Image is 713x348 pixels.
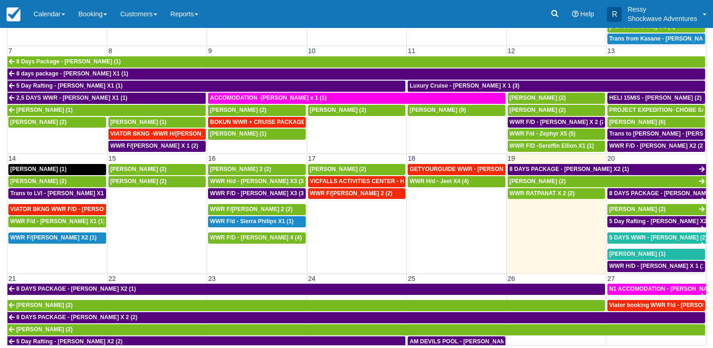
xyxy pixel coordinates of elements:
span: 15 [108,155,117,162]
a: [PERSON_NAME] (1) [8,164,106,175]
a: [PERSON_NAME] (2) [108,164,206,175]
a: [PERSON_NAME] (1) [108,117,206,128]
a: [PERSON_NAME] (9) [408,105,505,116]
a: VIATOR BKNG WWR F/D - [PERSON_NAME] X 1 (1) [8,204,106,215]
span: 24 [307,275,316,282]
span: [PERSON_NAME] (2) [110,178,167,184]
span: WWR F/d - Zephyr X5 (5) [510,130,576,137]
span: Trans to LVI - [PERSON_NAME] X1 (1) [10,190,112,197]
span: 19 [507,155,516,162]
a: BOKUN WWR + CRUISE PACKAGE - [PERSON_NAME] South X 2 (2) [208,117,305,128]
a: [PERSON_NAME] (2) [508,176,706,187]
span: 18 [407,155,416,162]
span: [PERSON_NAME] (2) [609,206,666,212]
span: 25 [407,275,416,282]
span: WWR F/d - [PERSON_NAME] X1 (1) [10,218,105,225]
a: Trans to LVI - [PERSON_NAME] X1 (1) [8,188,106,199]
a: [PERSON_NAME] (1) [607,249,705,260]
span: 8 Days Package - [PERSON_NAME] (1) [16,58,121,65]
a: WWR H/d - Jeet X4 (4) [408,176,505,187]
a: WWR F/d - Sierra Philips X1 (1) [208,216,305,227]
span: WWR F/d - Sierra Philips X1 (1) [210,218,293,225]
a: WWR F/D -Seraffin Ellion X1 (1) [508,141,605,152]
a: [PERSON_NAME] (2) [508,105,605,116]
a: WWR F/[PERSON_NAME] 2 (2) [308,188,405,199]
a: 8 DAYS PACKAGE - [PERSON_NAME] X2 (1) [7,284,605,295]
span: [PERSON_NAME] (1) [110,119,167,125]
span: 27 [606,275,616,282]
span: VIATOR BKNG WWR F/D - [PERSON_NAME] X 1 (1) [10,206,148,212]
a: [PERSON_NAME] (6) [607,117,705,128]
span: [PERSON_NAME] (2) [16,326,73,333]
span: [PERSON_NAME] (2) [110,166,167,172]
a: Luxury Cruise - [PERSON_NAME] X 1 (3) [408,81,705,92]
span: 5 Day Rafting - [PERSON_NAME] X2 (2) [16,338,122,345]
span: [PERSON_NAME] (2) [510,107,566,113]
span: 12 [507,47,516,55]
span: 5 DAYS WWR - [PERSON_NAME] (2) [609,234,707,241]
a: [PERSON_NAME] 2 (2) [208,164,305,175]
span: WWR F/D - [PERSON_NAME] X3 (3) [210,190,305,197]
a: [PERSON_NAME] (2) [7,324,705,335]
p: Shockwave Adventures [627,14,697,23]
span: 2,5 DAYS WWR - [PERSON_NAME] X1 (1) [16,95,128,101]
span: GETYOURGUIDE WWR - [PERSON_NAME] X 9 (9) [410,166,544,172]
a: WWR H/d - [PERSON_NAME] X3 (3) [208,176,305,187]
span: 10 [307,47,316,55]
span: WWR RATPANAT X 2 (2) [510,190,575,197]
a: Trans from Kasane - [PERSON_NAME] X4 (4) [607,34,705,45]
span: 8 DAYS PACKAGE - [PERSON_NAME] X2 (1) [510,166,629,172]
span: 8 DAYS PACKAGE - [PERSON_NAME] X 2 (2) [16,314,137,321]
span: [PERSON_NAME] (2) [210,107,266,113]
span: [PERSON_NAME] (2) [510,178,566,184]
a: ACCOMODATION -[PERSON_NAME] x 1 (1) [208,93,505,104]
a: [PERSON_NAME] (1) [208,129,305,140]
a: PROJECT EXPEDITION- CHOBE SAFARI - [GEOGRAPHIC_DATA][PERSON_NAME] 2 (2) [607,105,705,116]
a: 5 DAYS WWR - [PERSON_NAME] (2) [607,232,706,244]
span: 22 [108,275,117,282]
a: Trans to [PERSON_NAME] - [PERSON_NAME] X 1 (2) [607,129,705,140]
span: [PERSON_NAME] (2) [10,178,67,184]
a: HELI 15MIS - [PERSON_NAME] (2) [607,93,705,104]
span: WWR F/D -Seraffin Ellion X1 (1) [510,143,594,149]
span: [PERSON_NAME] (2) [10,119,67,125]
span: 16 [207,155,216,162]
a: VICFALLS ACTIVITIES CENTER - HELICOPTER -[PERSON_NAME] X 4 (4) [308,176,405,187]
a: WWR F/D - [PERSON_NAME] X 2 (2) [508,117,605,128]
a: 5 Day Rafting - [PERSON_NAME] X2 (2) [607,216,706,227]
a: Viator booking WWR F/d - [PERSON_NAME] 3 (3) [607,300,705,311]
a: WWR F/d - Zephyr X5 (5) [508,129,605,140]
span: 13 [606,47,616,55]
a: 5 Day Rafting - [PERSON_NAME] X2 (2) [7,336,405,348]
a: WWR F/[PERSON_NAME] X 1 (2) [108,141,206,152]
span: WWR H/d - Jeet X4 (4) [410,178,469,184]
span: VIATOR BKNG -WWR H/[PERSON_NAME] X 2 (2) [110,130,242,137]
span: [PERSON_NAME] (2) [510,95,566,101]
img: checkfront-main-nav-mini-logo.png [7,7,20,21]
i: Help [572,11,578,17]
a: [PERSON_NAME] (2) [308,105,405,116]
span: 8 [108,47,113,55]
a: [PERSON_NAME] (2) [607,204,706,215]
span: [PERSON_NAME] (2) [310,107,366,113]
span: WWR F/D - [PERSON_NAME] X 2 (2) [510,119,607,125]
span: [PERSON_NAME] (1) [609,251,666,257]
a: [PERSON_NAME] (2) [7,300,605,311]
a: [PERSON_NAME] (2) [108,176,206,187]
span: [PERSON_NAME] (1) [16,107,73,113]
a: WWR F/D - [PERSON_NAME] X2 (2) [607,141,705,152]
a: WWR F/D - [PERSON_NAME] X3 (3) [208,188,305,199]
a: 8 DAYS PACKAGE - [PERSON_NAME] X 2 (2) [7,312,705,323]
a: WWR F/[PERSON_NAME] X2 (1) [8,232,106,244]
span: 8 days package - [PERSON_NAME] X1 (1) [16,70,128,77]
a: N1 ACCOMODATION - [PERSON_NAME] X 2 (2) [607,284,706,295]
span: WWR F/[PERSON_NAME] X 1 (2) [110,143,198,149]
span: BOKUN WWR + CRUISE PACKAGE - [PERSON_NAME] South X 2 (2) [210,119,394,125]
span: 5 Day Rafting - [PERSON_NAME] X1 (1) [16,82,122,89]
span: WWR F/D - [PERSON_NAME] X2 (2) [609,143,705,149]
span: ACCOMODATION -[PERSON_NAME] x 1 (1) [210,95,327,101]
a: WWR F/[PERSON_NAME] 2 (2) [208,204,305,215]
a: 8 Days Package - [PERSON_NAME] (1) [7,56,705,68]
a: 2,5 DAYS WWR - [PERSON_NAME] X1 (1) [7,93,206,104]
span: 21 [7,275,17,282]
